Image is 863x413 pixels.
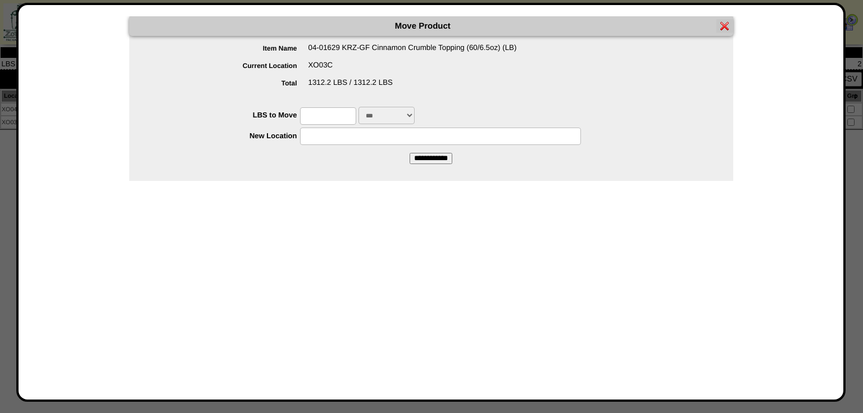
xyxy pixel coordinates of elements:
label: New Location [152,131,301,140]
label: Item Name [152,44,308,52]
div: 1312.2 LBS / 1312.2 LBS [152,78,733,96]
img: error.gif [720,21,729,30]
label: Total [152,79,308,87]
label: Current Location [152,62,308,70]
div: 04-01629 KRZ-GF Cinnamon Crumble Topping (60/6.5oz) (LB) [152,43,733,61]
div: Move Product [129,16,733,36]
div: XO03C [152,61,733,78]
label: LBS to Move [152,111,301,119]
